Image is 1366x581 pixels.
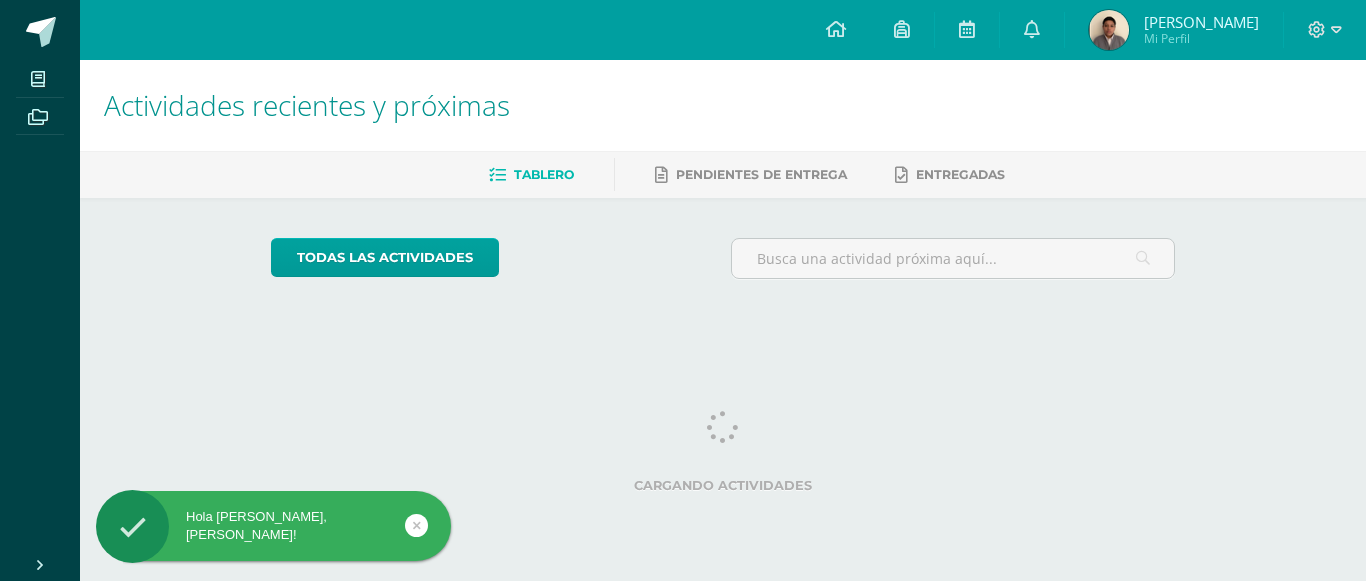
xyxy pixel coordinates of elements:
div: Hola [PERSON_NAME], [PERSON_NAME]! [96,508,451,544]
label: Cargando actividades [271,478,1176,493]
span: Tablero [514,167,574,182]
a: Pendientes de entrega [655,159,847,191]
span: Mi Perfil [1144,30,1259,47]
span: Actividades recientes y próximas [104,86,510,124]
input: Busca una actividad próxima aquí... [732,239,1175,278]
a: Entregadas [895,159,1005,191]
img: 85c060be1baae49e213f9435fe6f6402.png [1089,10,1129,50]
span: Entregadas [916,167,1005,182]
a: todas las Actividades [271,238,499,277]
a: Tablero [489,159,574,191]
span: [PERSON_NAME] [1144,12,1259,32]
span: Pendientes de entrega [676,167,847,182]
